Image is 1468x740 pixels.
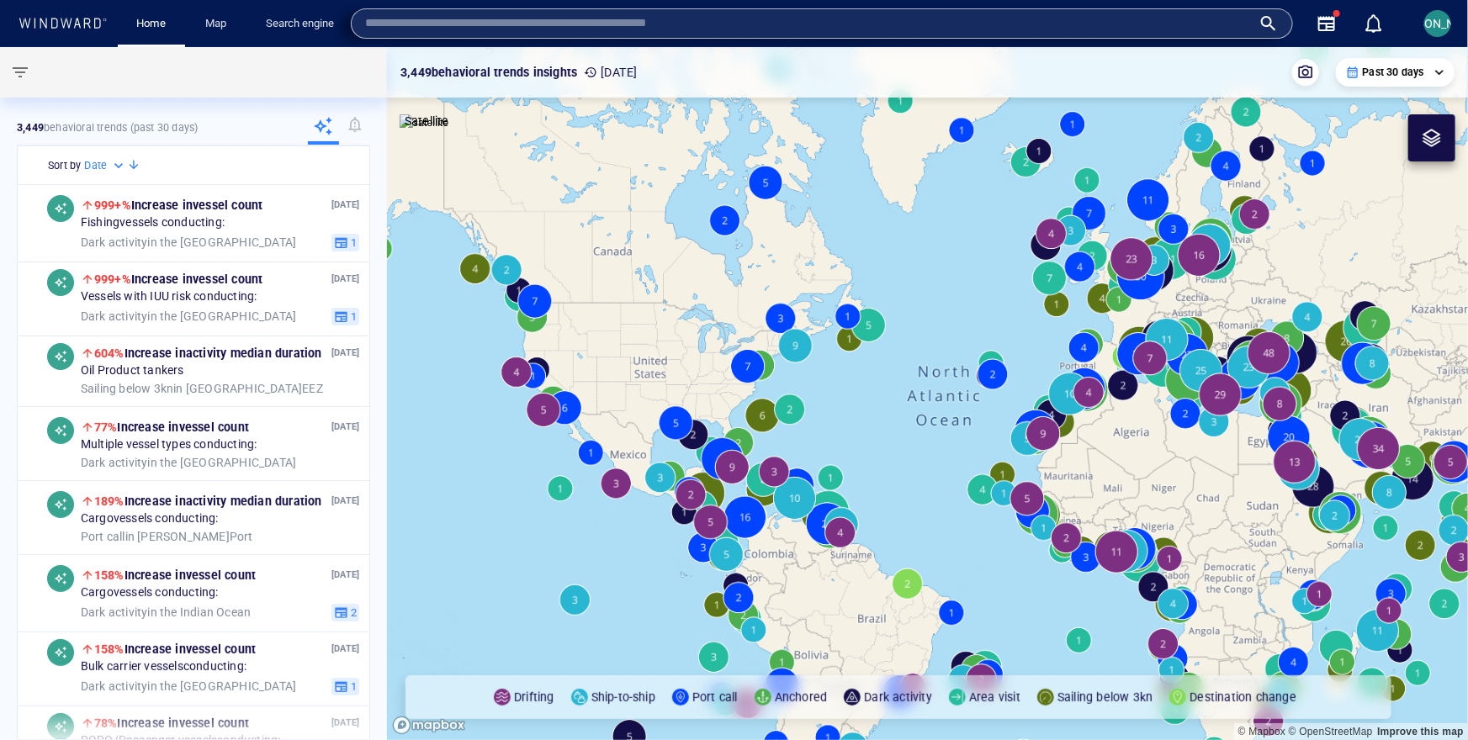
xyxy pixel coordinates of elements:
a: Map feedback [1377,726,1464,737]
span: Increase in activity median duration [94,494,322,508]
p: 3,449 behavioral trends insights [400,62,577,82]
p: [DATE] [331,567,359,583]
span: 158% [94,568,125,582]
button: 2 [331,603,359,621]
span: Oil Product tankers [81,363,184,378]
div: Notification center [1364,13,1384,34]
span: Cargo vessels conducting: [81,585,219,600]
span: Cargo vessels conducting: [81,511,219,526]
span: in [GEOGRAPHIC_DATA] EEZ [81,381,323,396]
span: Dark activity [81,235,148,248]
p: Destination change [1190,687,1296,707]
p: Anchored [775,687,828,707]
span: 77% [94,420,118,434]
span: Fishing vessels conducting: [81,215,225,230]
p: Dark activity [864,687,932,707]
span: Increase in vessel count [94,420,249,434]
canvas: Map [387,47,1468,740]
p: [DATE] [584,62,637,82]
span: Dark activity [81,455,148,468]
span: Dark activity [81,605,148,618]
a: Search engine [259,9,341,39]
span: Increase in vessel count [94,642,256,656]
p: Satellite [405,111,449,131]
span: in the [GEOGRAPHIC_DATA] [81,455,296,470]
p: Ship-to-ship [591,687,655,707]
span: 604% [94,346,125,360]
span: 1 [348,309,357,324]
span: in the Indian Ocean [81,605,251,620]
span: Dark activity [81,679,148,692]
a: Mapbox logo [392,716,466,735]
button: 1 [331,233,359,251]
span: Dark activity [81,309,148,322]
span: 158% [94,642,125,656]
button: Home [125,9,178,39]
span: in the [GEOGRAPHIC_DATA] [81,235,296,250]
span: in the [GEOGRAPHIC_DATA] [81,679,296,694]
span: Vessels with IUU risk conducting: [81,289,257,304]
p: behavioral trends (Past 30 days) [17,120,198,135]
span: Port call [81,529,125,542]
span: in [PERSON_NAME] Port [81,529,253,544]
h6: Sort by [48,157,81,174]
span: 999+% [94,198,131,212]
p: Drifting [514,687,554,707]
a: Home [130,9,173,39]
span: Bulk carrier vessels conducting: [81,659,246,674]
p: [DATE] [331,271,359,287]
div: Past 30 days [1346,65,1444,80]
span: Increase in activity median duration [94,346,322,360]
button: 1 [331,677,359,695]
div: Date [84,157,127,174]
span: Increase in vessel count [94,198,263,212]
p: [DATE] [331,345,359,361]
span: in the [GEOGRAPHIC_DATA] [81,309,296,324]
span: Increase in vessel count [94,568,256,582]
p: Port call [692,687,738,707]
a: OpenStreetMap [1289,726,1373,737]
span: Multiple vessel types conducting: [81,437,257,452]
button: 1 [331,307,359,325]
p: [DATE] [331,197,359,213]
img: satellite [400,114,449,131]
span: 1 [348,235,357,250]
button: [PERSON_NAME] [1421,7,1455,40]
span: 189% [94,494,125,508]
a: Map [199,9,239,39]
h6: Date [84,157,107,174]
span: 1 [348,679,357,694]
strong: 3,449 [17,121,44,134]
span: Sailing below 3kn [81,381,173,394]
p: [DATE] [331,419,359,435]
span: Increase in vessel count [94,272,263,286]
a: Mapbox [1238,726,1285,737]
p: Past 30 days [1363,65,1424,80]
span: 999+% [94,272,131,286]
p: [DATE] [331,641,359,657]
iframe: Chat [1396,664,1455,727]
button: Map [192,9,246,39]
p: Sailing below 3kn [1057,687,1153,707]
p: Area visit [969,687,1020,707]
span: 2 [348,605,357,620]
p: [DATE] [331,493,359,509]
